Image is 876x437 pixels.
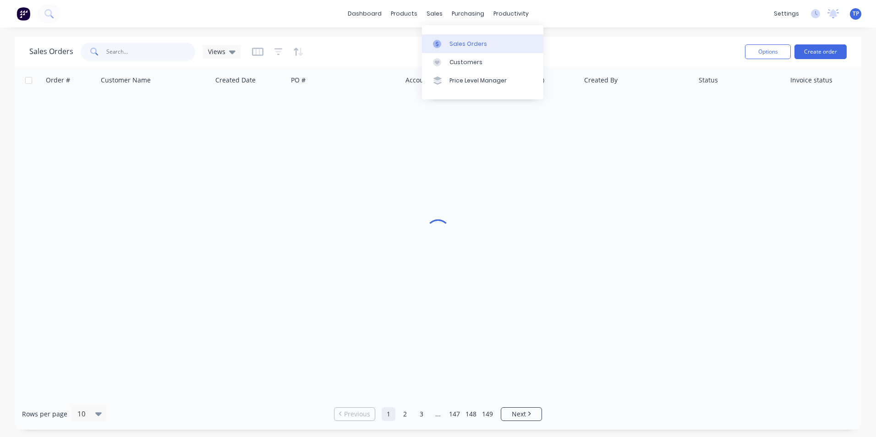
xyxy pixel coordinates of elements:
a: Previous page [334,410,375,419]
div: Created Date [215,76,256,85]
a: Price Level Manager [422,71,543,90]
a: Sales Orders [422,34,543,53]
a: Page 148 [464,407,478,421]
div: Accounting Order # [405,76,466,85]
div: purchasing [447,7,489,21]
span: Previous [344,410,370,419]
div: Status [699,76,718,85]
ul: Pagination [330,407,546,421]
div: PO # [291,76,306,85]
a: Page 149 [481,407,494,421]
input: Search... [106,43,196,61]
span: Rows per page [22,410,67,419]
div: Invoice status [790,76,832,85]
div: Customer Name [101,76,151,85]
h1: Sales Orders [29,47,73,56]
div: Order # [46,76,70,85]
a: Page 1 is your current page [382,407,395,421]
div: Created By [584,76,618,85]
span: Views [208,47,225,56]
div: products [386,7,422,21]
a: dashboard [343,7,386,21]
a: Page 2 [398,407,412,421]
button: Create order [794,44,847,59]
a: Customers [422,53,543,71]
div: Customers [449,58,482,66]
button: Options [745,44,791,59]
div: Sales Orders [449,40,487,48]
a: Jump forward [431,407,445,421]
a: Page 3 [415,407,428,421]
div: Price Level Manager [449,76,507,85]
img: Factory [16,7,30,21]
div: sales [422,7,447,21]
span: Next [512,410,526,419]
a: Page 147 [448,407,461,421]
div: settings [769,7,804,21]
a: Next page [501,410,542,419]
span: TP [853,10,859,18]
div: productivity [489,7,533,21]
